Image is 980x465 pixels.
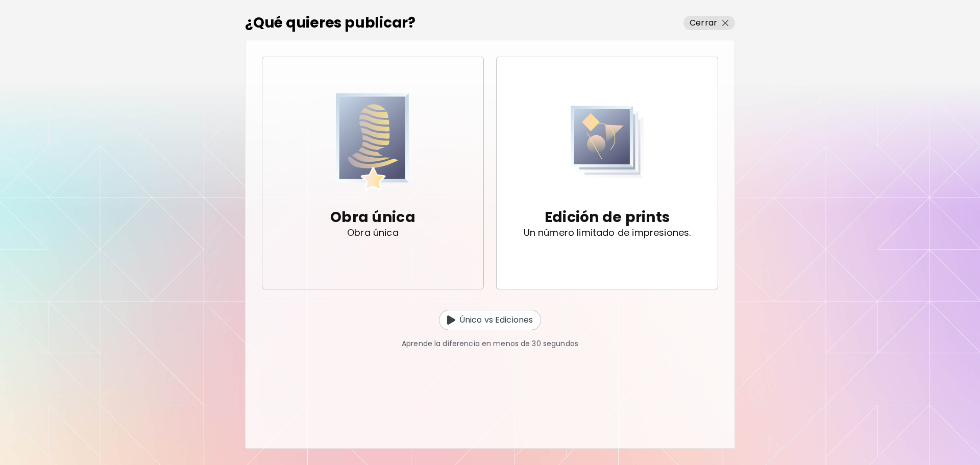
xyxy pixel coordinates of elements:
[459,314,533,326] p: Único vs Ediciones
[496,57,718,289] button: Print EditionEdición de printsUn número limitado de impresiones.
[571,92,644,192] img: Print Edition
[330,207,415,228] p: Obra única
[347,228,399,238] p: Obra única
[262,57,484,289] button: Unique ArtworkObra únicaObra única
[402,338,578,349] p: Aprende la diferencia en menos de 30 segundos
[447,315,455,325] img: Unique vs Edition
[524,228,691,238] p: Un número limitado de impresiones.
[545,207,670,228] p: Edición de prints
[336,92,409,192] img: Unique Artwork
[439,310,542,330] button: Unique vs EditionÚnico vs Ediciones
